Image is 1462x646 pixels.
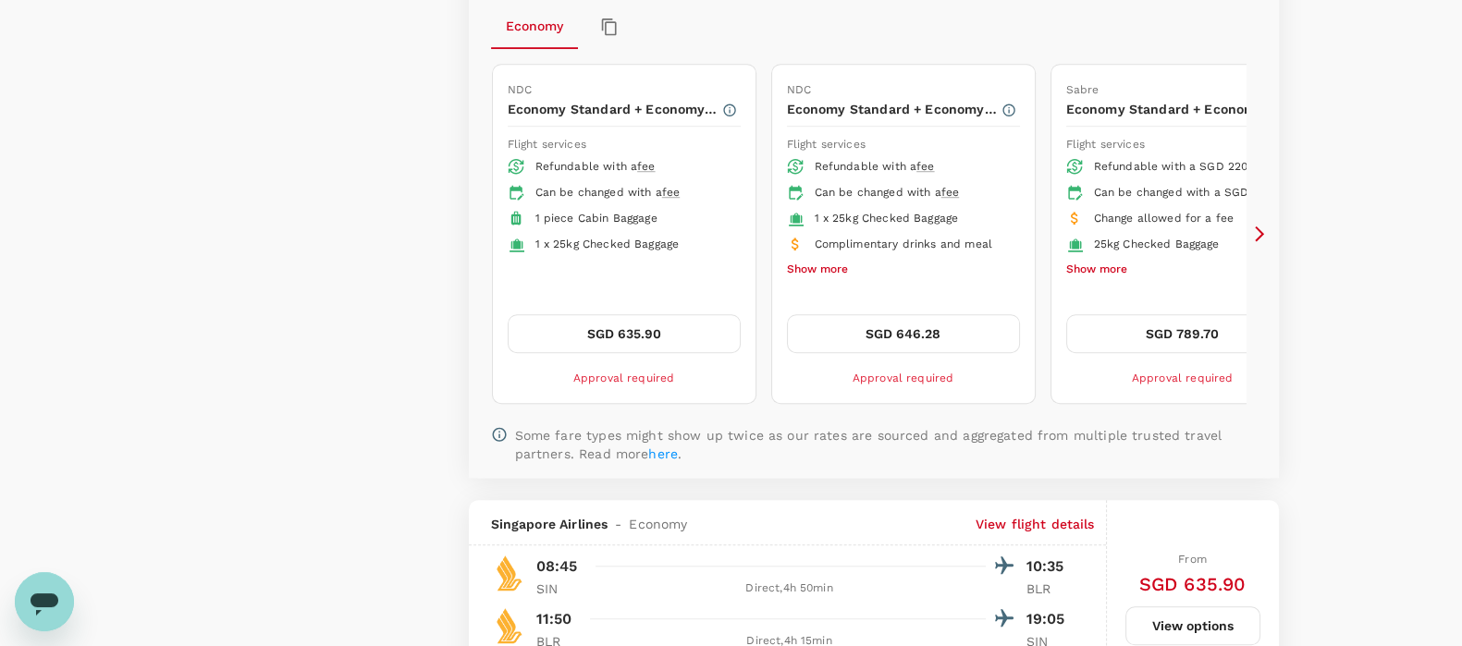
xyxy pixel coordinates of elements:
[608,515,629,533] span: -
[491,607,528,644] img: SQ
[508,100,721,118] p: Economy Standard + Economy Value
[1026,579,1073,598] p: BLR
[853,372,954,384] span: Approval required
[976,515,1095,533] p: View flight details
[1094,158,1284,177] div: Refundable with a SGD 220
[1026,555,1073,578] p: 10:35
[508,83,532,96] span: NDC
[916,160,934,173] span: fee
[15,572,74,631] iframe: Button to launch messaging window
[536,579,583,598] p: SIN
[648,446,678,461] a: here
[1066,258,1127,282] button: Show more
[491,515,608,533] span: Singapore Airlines
[535,184,726,202] div: Can be changed with a
[573,372,675,384] span: Approval required
[815,238,992,250] span: Complimentary drinks and meal
[787,138,866,151] span: Flight services
[491,5,578,49] button: Economy
[787,258,848,282] button: Show more
[941,186,959,199] span: fee
[535,212,657,225] span: 1 piece Cabin Baggage
[1139,569,1247,599] h6: SGD 635.90
[536,608,572,630] p: 11:50
[594,579,986,598] div: Direct , 4h 50min
[787,83,811,96] span: NDC
[1066,138,1145,151] span: Flight services
[1125,606,1260,645] button: View options
[815,212,959,225] span: 1 x 25kg Checked Baggage
[1066,314,1299,353] button: SGD 789.70
[1132,372,1234,384] span: Approval required
[1026,608,1073,630] p: 19:05
[535,238,680,250] span: 1 x 25kg Checked Baggage
[491,555,528,591] img: SQ
[1094,238,1220,250] span: 25kg Checked Baggage
[662,186,680,199] span: fee
[1094,212,1235,225] span: Change allowed for a fee
[508,138,586,151] span: Flight services
[787,314,1020,353] button: SGD 646.28
[629,515,687,533] span: Economy
[508,314,741,353] button: SGD 635.90
[1066,83,1100,96] span: Sabre
[787,100,1001,118] p: Economy Standard + Economy Value
[515,426,1257,463] p: Some fare types might show up twice as our rates are sourced and aggregated from multiple trusted...
[1066,100,1280,118] p: Economy Standard + Economy Value
[535,158,726,177] div: Refundable with a
[536,555,578,578] p: 08:45
[815,158,1005,177] div: Refundable with a
[815,184,1005,202] div: Can be changed with a
[1178,553,1207,566] span: From
[637,160,655,173] span: fee
[1094,184,1284,202] div: Can be changed with a SGD 70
